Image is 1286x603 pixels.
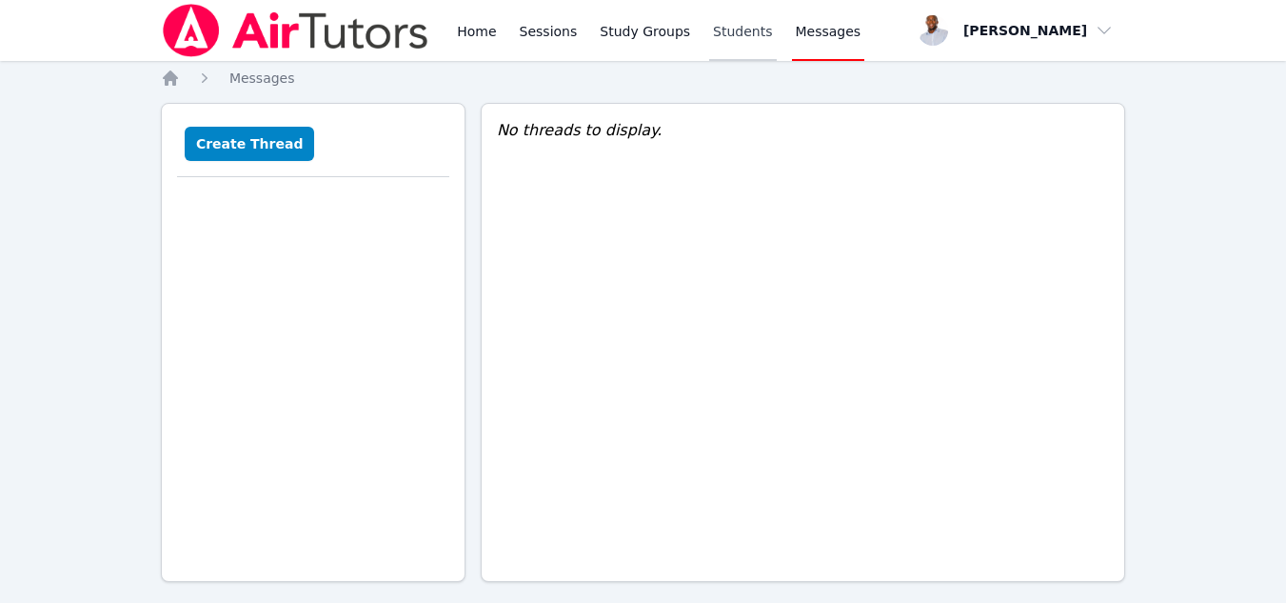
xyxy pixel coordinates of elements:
div: No threads to display. [497,119,1109,142]
span: Messages [229,70,295,86]
nav: Breadcrumb [161,69,1125,88]
a: Messages [229,69,295,88]
button: Create Thread [185,127,315,161]
span: Messages [796,22,861,41]
img: Air Tutors [161,4,430,57]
